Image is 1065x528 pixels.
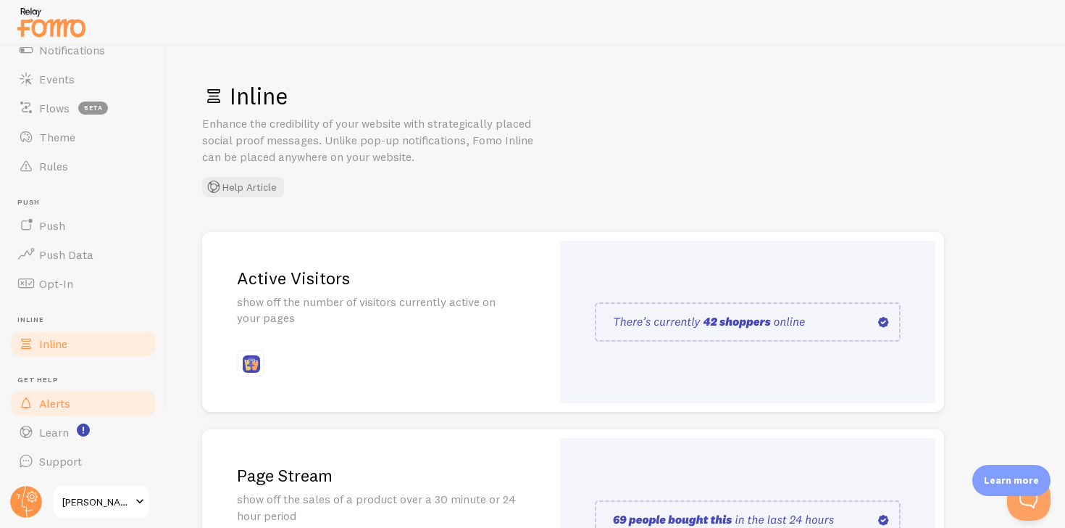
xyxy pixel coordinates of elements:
[202,177,284,197] button: Help Article
[39,218,65,233] span: Push
[39,454,82,469] span: Support
[9,329,158,358] a: Inline
[9,211,158,240] a: Push
[15,4,88,41] img: fomo-relay-logo-orange.svg
[1007,477,1051,521] iframe: Help Scout Beacon - Open
[9,418,158,447] a: Learn
[39,396,70,411] span: Alerts
[9,152,158,181] a: Rules
[77,424,90,437] svg: <p>Watch New Feature Tutorials!</p>
[972,465,1051,496] div: Learn more
[243,355,260,373] img: fomo_icons_pageviews.svg
[17,198,158,207] span: Push
[39,276,73,291] span: Opt-In
[39,72,75,86] span: Events
[202,115,550,165] p: Enhance the credibility of your website with strategically placed social proof messages. Unlike p...
[39,425,69,440] span: Learn
[237,464,517,487] h2: Page Stream
[17,376,158,385] span: Get Help
[595,302,901,342] img: pageviews.svg
[39,159,68,173] span: Rules
[39,101,70,115] span: Flows
[39,337,67,351] span: Inline
[237,491,517,524] p: show off the sales of a product over a 30 minute or 24 hour period
[39,43,105,57] span: Notifications
[9,36,158,65] a: Notifications
[9,447,158,476] a: Support
[39,247,93,262] span: Push Data
[202,81,1030,111] h1: Inline
[17,315,158,325] span: Inline
[237,294,517,327] p: show off the number of visitors currently active on your pages
[984,474,1039,487] p: Learn more
[9,389,158,418] a: Alerts
[9,269,158,298] a: Opt-In
[39,130,75,144] span: Theme
[9,65,158,94] a: Events
[9,94,158,123] a: Flows beta
[78,102,108,115] span: beta
[9,240,158,269] a: Push Data
[62,493,131,511] span: [PERSON_NAME]
[52,484,150,519] a: [PERSON_NAME]
[237,267,517,289] h2: Active Visitors
[9,123,158,152] a: Theme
